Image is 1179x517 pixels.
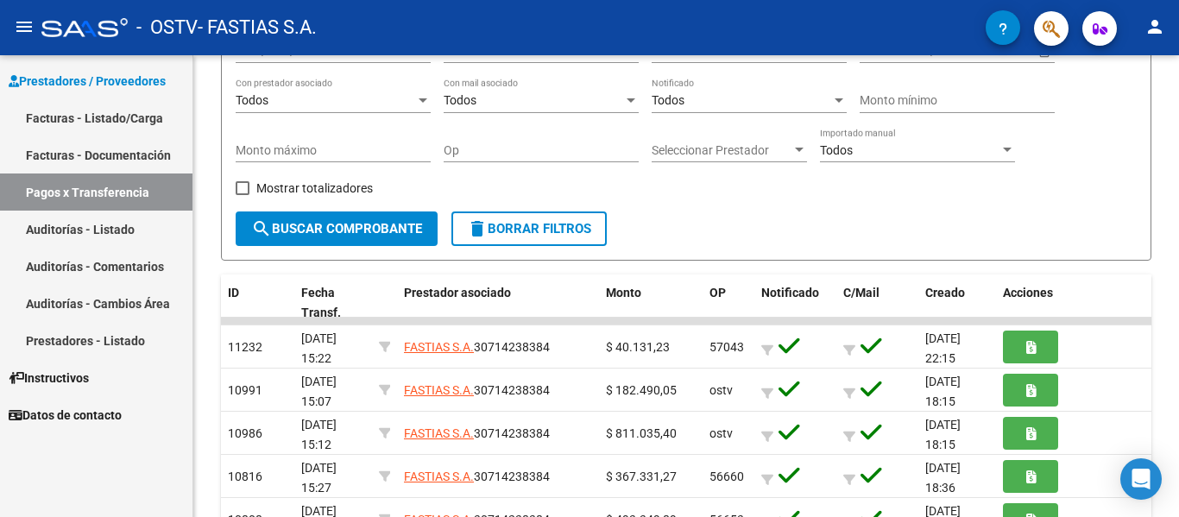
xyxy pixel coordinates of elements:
[703,274,754,331] datatable-header-cell: OP
[228,470,262,483] span: 10816
[301,375,337,408] span: [DATE] 15:07
[236,93,268,107] span: Todos
[9,406,122,425] span: Datos de contacto
[136,9,198,47] span: - OSTV
[404,383,474,397] span: FASTIAS S.A.
[820,143,853,157] span: Todos
[228,286,239,299] span: ID
[606,286,641,299] span: Monto
[451,211,607,246] button: Borrar Filtros
[198,9,317,47] span: - FASTIAS S.A.
[843,286,880,299] span: C/Mail
[404,383,550,397] span: 30714238384
[925,286,965,299] span: Creado
[467,221,591,236] span: Borrar Filtros
[606,426,677,440] span: $ 811.035,40
[652,143,791,158] span: Seleccionar Prestador
[301,286,341,319] span: Fecha Transf.
[599,274,703,331] datatable-header-cell: Monto
[228,426,262,440] span: 10986
[221,274,294,331] datatable-header-cell: ID
[606,383,677,397] span: $ 182.490,05
[404,470,474,483] span: FASTIAS S.A.
[301,461,337,495] span: [DATE] 15:27
[996,274,1151,331] datatable-header-cell: Acciones
[301,418,337,451] span: [DATE] 15:12
[925,418,961,451] span: [DATE] 18:15
[709,383,733,397] span: ostv
[761,286,819,299] span: Notificado
[404,426,474,440] span: FASTIAS S.A.
[444,93,476,107] span: Todos
[652,93,684,107] span: Todos
[925,461,961,495] span: [DATE] 18:36
[228,383,262,397] span: 10991
[467,218,488,239] mat-icon: delete
[9,72,166,91] span: Prestadores / Proveedores
[1144,16,1165,37] mat-icon: person
[404,470,550,483] span: 30714238384
[404,340,474,354] span: FASTIAS S.A.
[925,331,961,365] span: [DATE] 22:15
[397,274,599,331] datatable-header-cell: Prestador asociado
[228,340,262,354] span: 11232
[754,274,836,331] datatable-header-cell: Notificado
[404,340,550,354] span: 30714238384
[1003,286,1053,299] span: Acciones
[404,426,550,440] span: 30714238384
[251,221,422,236] span: Buscar Comprobante
[709,340,744,354] span: 57043
[652,44,684,58] span: Todos
[606,340,670,354] span: $ 40.131,23
[9,369,89,388] span: Instructivos
[709,426,733,440] span: ostv
[836,274,918,331] datatable-header-cell: C/Mail
[606,470,677,483] span: $ 367.331,27
[236,211,438,246] button: Buscar Comprobante
[1120,458,1162,500] div: Open Intercom Messenger
[301,331,337,365] span: [DATE] 15:22
[925,375,961,408] span: [DATE] 18:15
[709,286,726,299] span: OP
[251,218,272,239] mat-icon: search
[404,286,511,299] span: Prestador asociado
[1035,42,1053,60] button: Open calendar
[709,470,744,483] span: 56660
[14,16,35,37] mat-icon: menu
[294,274,372,331] datatable-header-cell: Fecha Transf.
[256,178,373,199] span: Mostrar totalizadores
[918,274,996,331] datatable-header-cell: Creado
